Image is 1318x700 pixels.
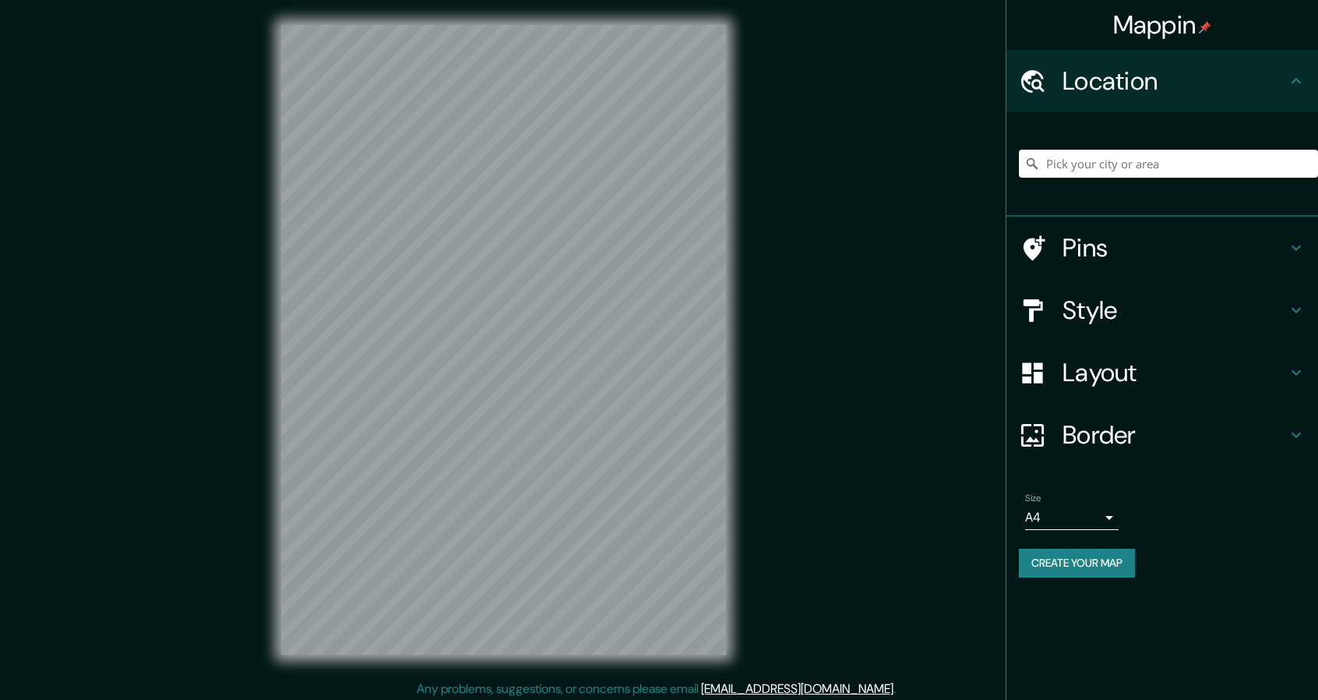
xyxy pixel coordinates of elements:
[1113,9,1212,41] h4: Mappin
[1006,217,1318,279] div: Pins
[1063,65,1287,97] h4: Location
[1199,21,1211,34] img: pin-icon.png
[1025,492,1041,505] label: Size
[898,680,901,698] div: .
[1063,232,1287,263] h4: Pins
[1179,639,1301,683] iframe: Help widget launcher
[701,681,893,697] a: [EMAIL_ADDRESS][DOMAIN_NAME]
[1019,150,1318,178] input: Pick your city or area
[1006,50,1318,112] div: Location
[417,680,896,698] p: Any problems, suggestions, or concerns please email .
[1006,404,1318,466] div: Border
[1025,505,1119,530] div: A4
[281,25,726,655] canvas: Map
[1006,279,1318,341] div: Style
[1019,549,1135,578] button: Create your map
[1063,419,1287,451] h4: Border
[1006,341,1318,404] div: Layout
[896,680,898,698] div: .
[1063,357,1287,388] h4: Layout
[1063,295,1287,326] h4: Style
